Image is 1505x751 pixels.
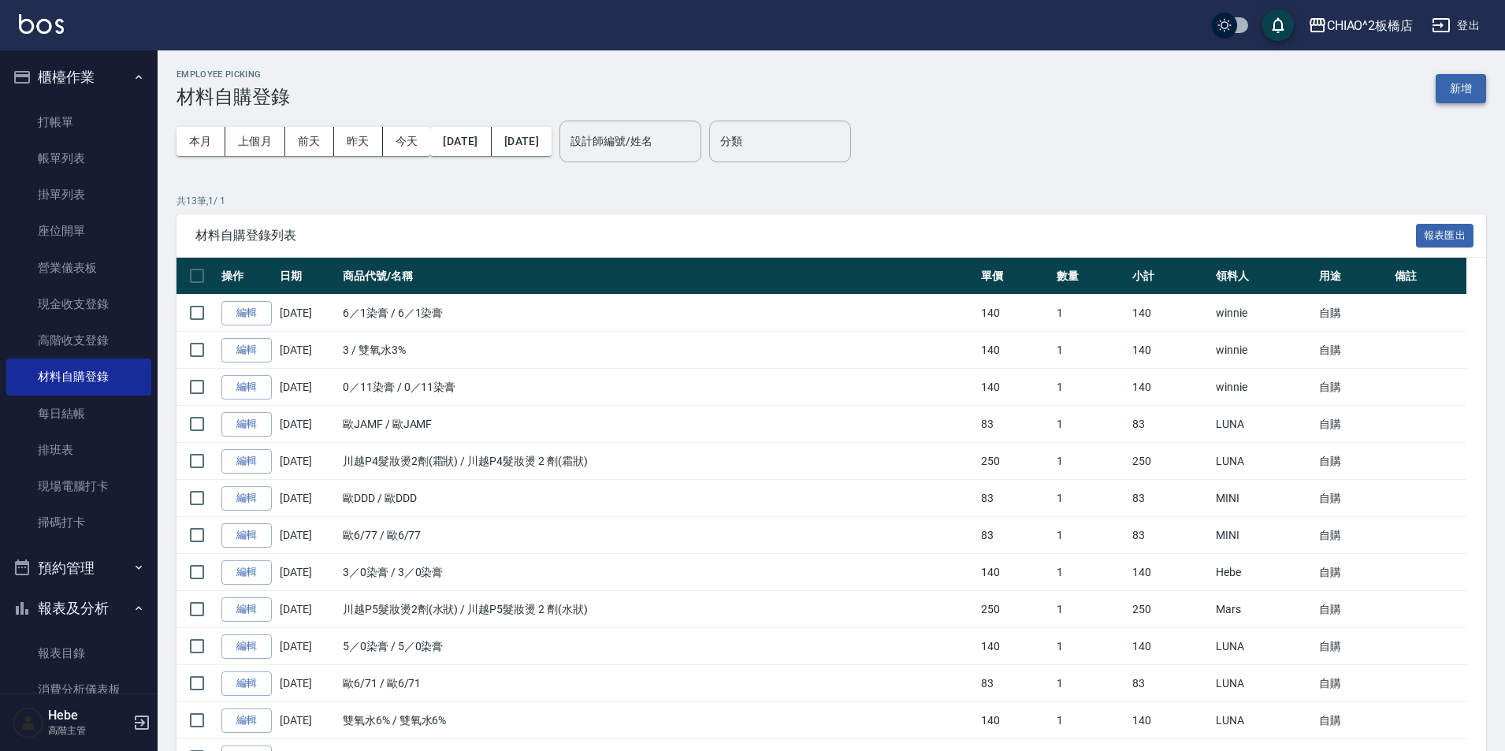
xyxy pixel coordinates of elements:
[1212,665,1315,702] td: LUNA
[1315,628,1391,665] td: 自購
[977,702,1053,739] td: 140
[276,258,339,295] th: 日期
[1128,332,1212,369] td: 140
[6,359,151,395] a: 材料自購登錄
[6,250,151,286] a: 營業儀表板
[1128,702,1212,739] td: 140
[221,486,272,511] a: 編輯
[1212,591,1315,628] td: Mars
[1128,480,1212,517] td: 83
[1315,443,1391,480] td: 自購
[225,127,285,156] button: 上個月
[6,140,151,177] a: 帳單列表
[1053,517,1128,554] td: 1
[1425,11,1486,40] button: 登出
[1212,332,1315,369] td: winnie
[1315,369,1391,406] td: 自購
[1212,628,1315,665] td: LUNA
[1128,406,1212,443] td: 83
[977,517,1053,554] td: 83
[276,406,339,443] td: [DATE]
[177,86,290,108] h3: 材料自購登錄
[276,480,339,517] td: [DATE]
[19,14,64,34] img: Logo
[1053,369,1128,406] td: 1
[1053,591,1128,628] td: 1
[221,338,272,362] a: 編輯
[285,127,334,156] button: 前天
[1212,554,1315,591] td: Hebe
[1128,369,1212,406] td: 140
[276,554,339,591] td: [DATE]
[977,258,1053,295] th: 單價
[221,597,272,622] a: 編輯
[221,560,272,585] a: 編輯
[1315,332,1391,369] td: 自購
[221,449,272,474] a: 編輯
[276,443,339,480] td: [DATE]
[1315,554,1391,591] td: 自購
[6,468,151,504] a: 現場電腦打卡
[276,517,339,554] td: [DATE]
[1416,224,1474,248] button: 報表匯出
[6,57,151,98] button: 櫃檯作業
[1315,406,1391,443] td: 自購
[1212,406,1315,443] td: LUNA
[1128,258,1212,295] th: 小計
[48,708,128,723] h5: Hebe
[177,127,225,156] button: 本月
[276,591,339,628] td: [DATE]
[6,504,151,541] a: 掃碼打卡
[1436,80,1486,95] a: 新增
[977,628,1053,665] td: 140
[1053,554,1128,591] td: 1
[177,69,290,80] h2: Employee Picking
[334,127,383,156] button: 昨天
[1053,480,1128,517] td: 1
[6,177,151,213] a: 掛單列表
[339,258,977,295] th: 商品代號/名稱
[6,104,151,140] a: 打帳單
[339,406,977,443] td: 歐JAMF / 歐JAMF
[13,707,44,738] img: Person
[339,480,977,517] td: 歐DDD / 歐DDD
[1315,665,1391,702] td: 自購
[977,665,1053,702] td: 83
[1128,295,1212,332] td: 140
[1315,258,1391,295] th: 用途
[6,635,151,671] a: 報表目錄
[6,396,151,432] a: 每日結帳
[1302,9,1420,42] button: CHIAO^2板橋店
[977,332,1053,369] td: 140
[1315,480,1391,517] td: 自購
[339,369,977,406] td: 0／11染膏 / 0／11染膏
[276,628,339,665] td: [DATE]
[977,295,1053,332] td: 140
[1315,702,1391,739] td: 自購
[1212,295,1315,332] td: winnie
[339,628,977,665] td: 5／0染膏 / 5／0染膏
[1053,332,1128,369] td: 1
[977,369,1053,406] td: 140
[977,406,1053,443] td: 83
[221,634,272,659] a: 編輯
[339,665,977,702] td: 歐6/71 / 歐6/71
[1212,443,1315,480] td: LUNA
[6,213,151,249] a: 座位開單
[1212,517,1315,554] td: MINI
[339,295,977,332] td: 6／1染膏 / 6／1染膏
[195,228,1416,244] span: 材料自購登錄列表
[6,322,151,359] a: 高階收支登錄
[1128,628,1212,665] td: 140
[276,702,339,739] td: [DATE]
[6,432,151,468] a: 排班表
[6,671,151,708] a: 消費分析儀表板
[492,127,552,156] button: [DATE]
[1315,517,1391,554] td: 自購
[1416,227,1474,242] a: 報表匯出
[1436,74,1486,103] button: 新增
[977,480,1053,517] td: 83
[221,708,272,733] a: 編輯
[339,443,977,480] td: 川越P4髮妝燙2劑(霜狀) / 川越P4髮妝燙 2 劑(霜狀)
[1212,480,1315,517] td: MINI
